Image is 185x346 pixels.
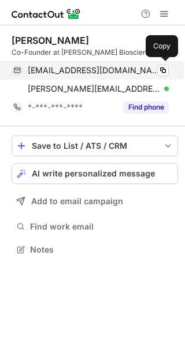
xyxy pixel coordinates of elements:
[12,163,178,184] button: AI write personalized message
[31,197,123,206] span: Add to email campaign
[12,47,178,58] div: Co-Founder at [PERSON_NAME] Biosciences, Inc.
[12,35,89,46] div: [PERSON_NAME]
[12,7,81,21] img: ContactOut v5.3.10
[12,191,178,212] button: Add to email campaign
[30,221,173,232] span: Find work email
[12,242,178,258] button: Notes
[12,136,178,156] button: save-profile-one-click
[123,101,169,113] button: Reveal Button
[12,219,178,235] button: Find work email
[30,245,173,255] span: Notes
[28,84,160,94] span: [PERSON_NAME][EMAIL_ADDRESS][DOMAIN_NAME]
[32,169,155,178] span: AI write personalized message
[32,141,158,151] div: Save to List / ATS / CRM
[28,65,160,76] span: [EMAIL_ADDRESS][DOMAIN_NAME]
